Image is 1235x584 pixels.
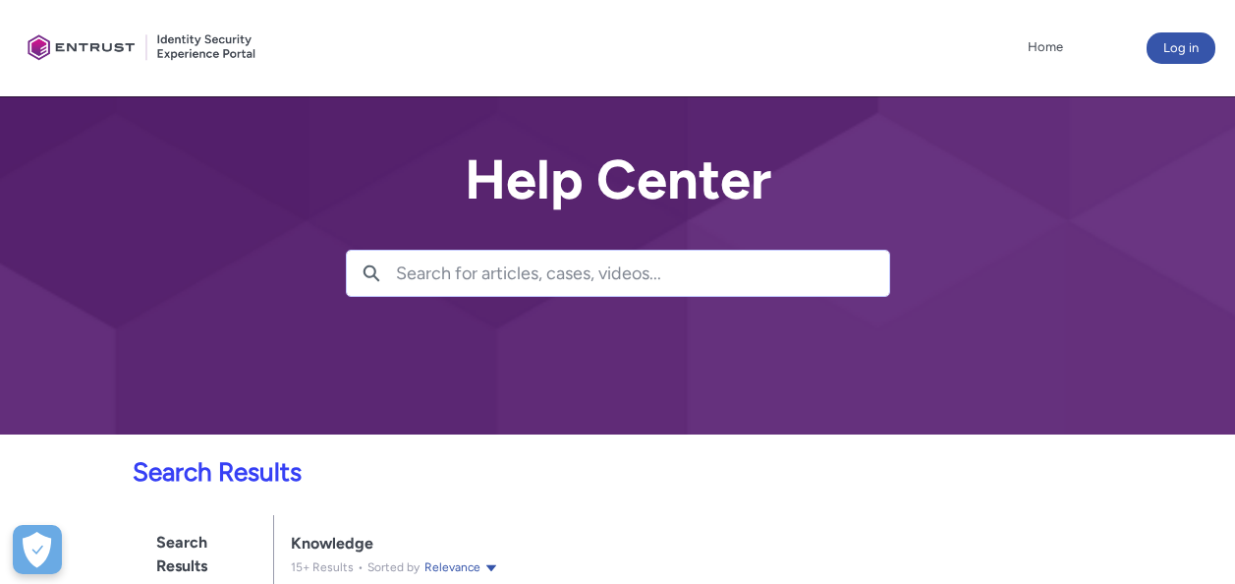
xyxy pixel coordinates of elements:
span: • [354,560,367,574]
button: Search [347,251,396,296]
button: Relevance [423,557,499,577]
a: Home [1023,32,1068,62]
div: Knowledge [291,534,964,554]
p: Search Results [12,453,981,492]
button: Open Preferences [13,525,62,574]
p: 15 + Results [291,558,354,576]
div: Cookie Preferences [13,525,62,574]
input: Search for articles, cases, videos... [396,251,889,296]
h2: Help Center [346,149,890,210]
button: Log in [1147,32,1215,64]
div: Sorted by [354,557,499,577]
